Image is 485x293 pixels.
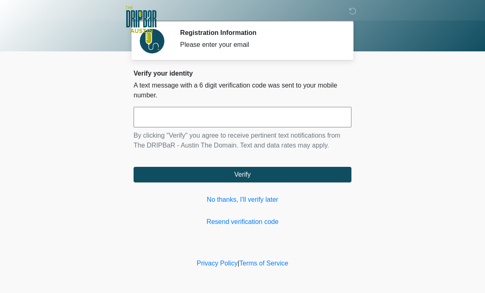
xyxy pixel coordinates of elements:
p: A text message with a 6 digit verification code was sent to your mobile number. [134,81,351,100]
img: Agent Avatar [140,29,164,53]
h2: Verify your identity [134,69,351,77]
div: Please enter your email [180,40,339,50]
a: No thanks, I'll verify later [134,195,351,205]
a: Terms of Service [239,260,288,267]
img: The DRIPBaR - Austin The Domain Logo [125,6,157,33]
a: Privacy Policy [197,260,238,267]
button: Verify [134,167,351,182]
p: By clicking "Verify" you agree to receive pertinent text notifications from The DRIPBaR - Austin ... [134,131,351,150]
a: | [238,260,239,267]
a: Resend verification code [134,217,351,227]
